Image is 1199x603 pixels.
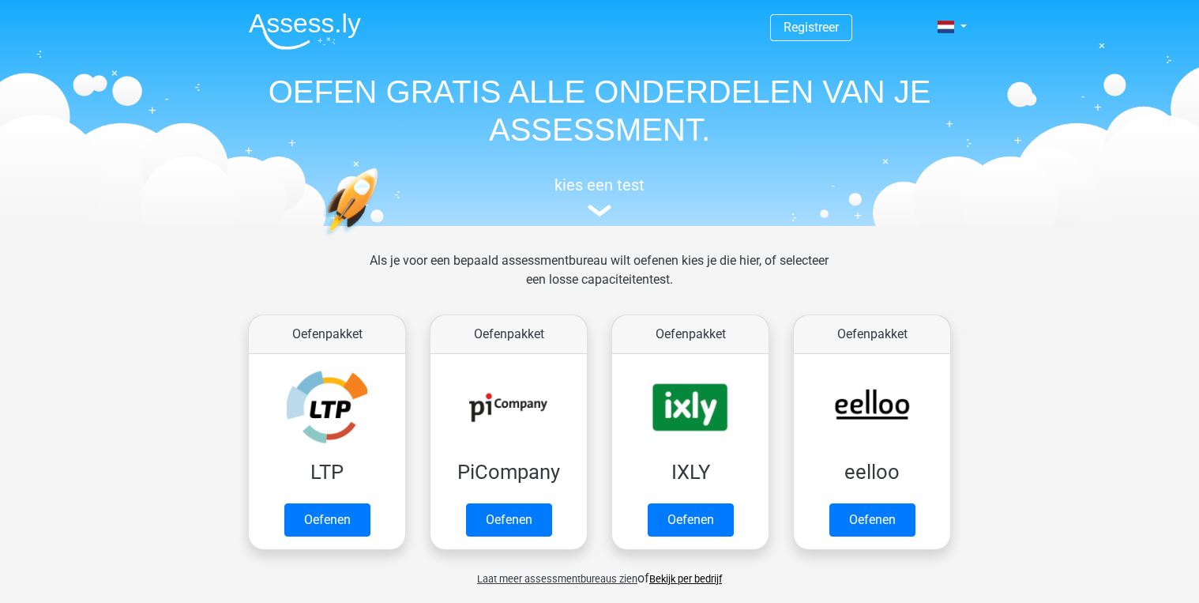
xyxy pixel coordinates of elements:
[236,175,963,194] h5: kies een test
[249,13,361,50] img: Assessly
[236,73,963,149] h1: OEFEN GRATIS ALLE ONDERDELEN VAN JE ASSESSMENT.
[649,573,722,585] a: Bekijk per bedrijf
[284,503,370,537] a: Oefenen
[236,175,963,217] a: kies een test
[588,205,611,217] img: assessment
[466,503,552,537] a: Oefenen
[236,556,963,588] div: of
[357,251,841,308] div: Als je voor een bepaald assessmentbureau wilt oefenen kies je die hier, of selecteer een losse ca...
[323,168,439,311] img: oefenen
[648,503,734,537] a: Oefenen
[829,503,915,537] a: Oefenen
[784,20,839,35] a: Registreer
[477,573,637,585] span: Laat meer assessmentbureaus zien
